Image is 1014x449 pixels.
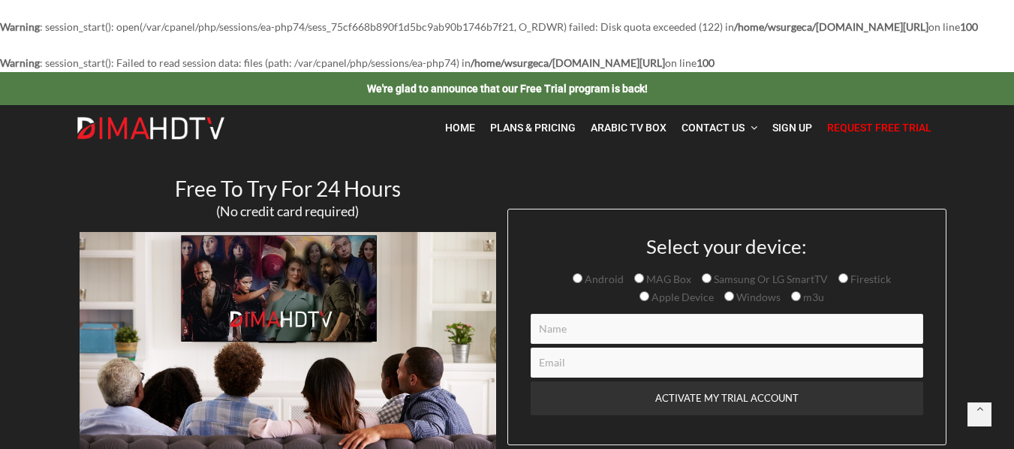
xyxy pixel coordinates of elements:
input: Apple Device [639,291,649,301]
span: Contact Us [682,122,745,134]
span: Samsung Or LG SmartTV [712,273,828,285]
b: 100 [960,20,978,33]
span: Windows [734,291,781,303]
span: Select your device: [646,234,807,258]
b: /home/wsurgeca/[DOMAIN_NAME][URL] [471,56,665,69]
span: Arabic TV Box [591,122,666,134]
input: Firestick [838,273,848,283]
input: Samsung Or LG SmartTV [702,273,712,283]
span: We're glad to announce that our Free Trial program is back! [367,83,648,95]
input: Android [573,273,582,283]
input: ACTIVATE MY TRIAL ACCOUNT [531,381,923,415]
span: Sign Up [772,122,812,134]
img: Dima HDTV [76,116,226,140]
a: Home [438,113,483,143]
b: 100 [697,56,715,69]
span: Free To Try For 24 Hours [175,176,401,201]
a: Request Free Trial [820,113,939,143]
span: Plans & Pricing [490,122,576,134]
span: Android [582,273,624,285]
span: m3u [801,291,824,303]
input: Name [531,314,923,344]
span: Request Free Trial [827,122,931,134]
input: Email [531,348,923,378]
form: Contact form [519,236,934,444]
input: m3u [791,291,801,301]
a: Plans & Pricing [483,113,583,143]
span: Home [445,122,475,134]
a: Sign Up [765,113,820,143]
span: (No credit card required) [216,203,359,219]
span: Apple Device [649,291,714,303]
a: Contact Us [674,113,765,143]
a: Arabic TV Box [583,113,674,143]
input: MAG Box [634,273,644,283]
input: Windows [724,291,734,301]
a: We're glad to announce that our Free Trial program is back! [367,82,648,95]
span: Firestick [848,273,891,285]
b: /home/wsurgeca/[DOMAIN_NAME][URL] [734,20,928,33]
span: MAG Box [644,273,691,285]
a: Back to top [967,402,991,426]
